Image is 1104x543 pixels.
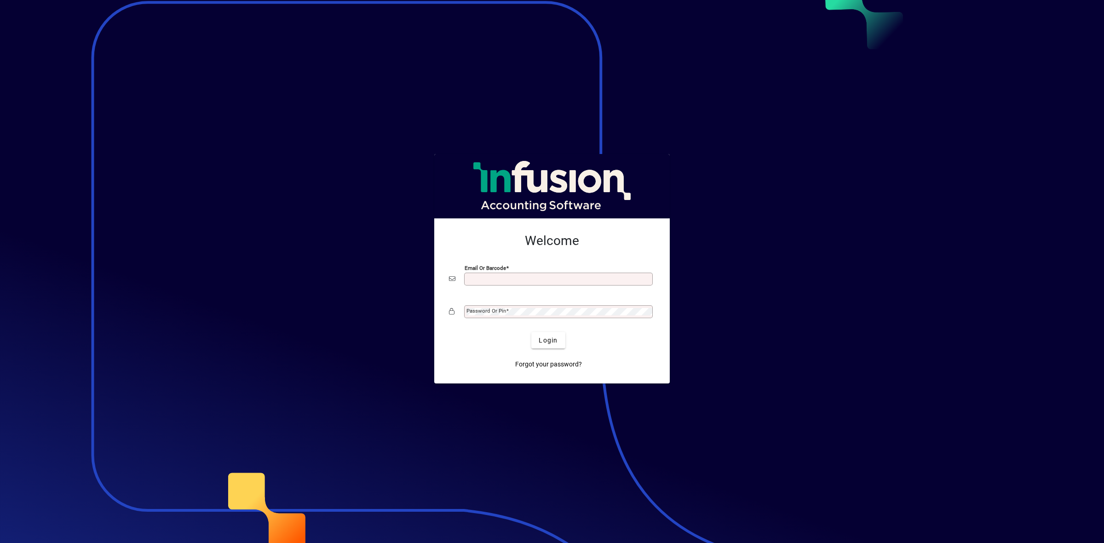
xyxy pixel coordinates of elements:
[539,336,558,345] span: Login
[531,332,565,349] button: Login
[449,233,655,249] h2: Welcome
[466,308,506,314] mat-label: Password or Pin
[512,356,586,372] a: Forgot your password?
[465,265,506,271] mat-label: Email or Barcode
[515,360,582,369] span: Forgot your password?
